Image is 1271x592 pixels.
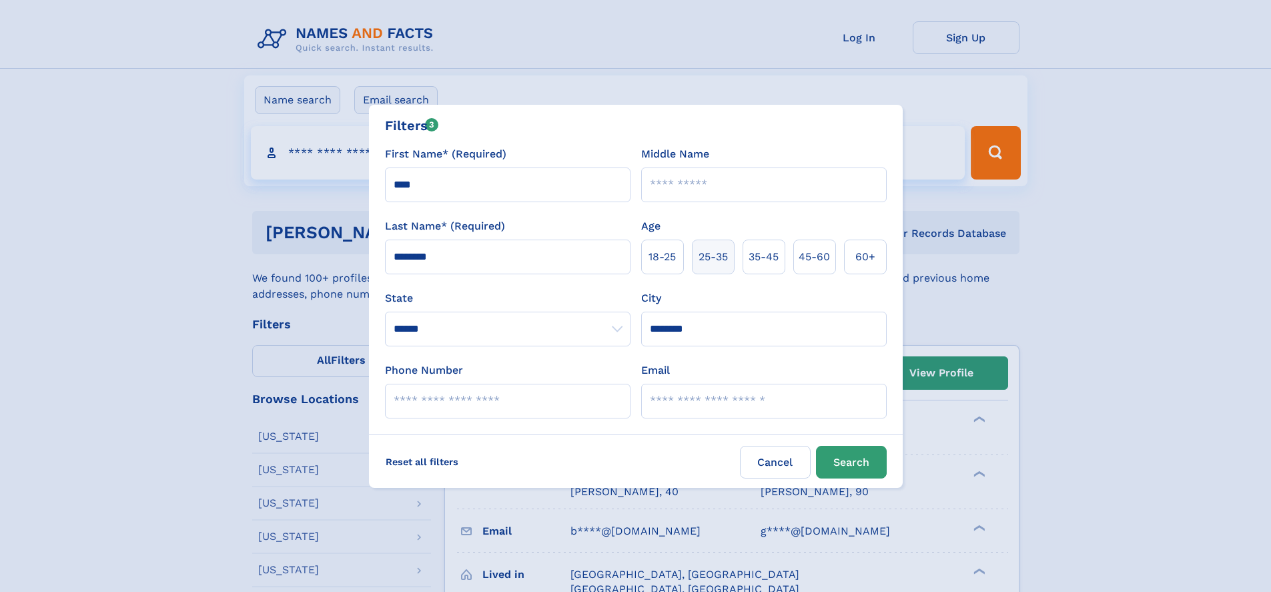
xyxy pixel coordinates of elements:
label: Reset all filters [377,446,467,478]
label: Cancel [740,446,811,479]
label: First Name* (Required) [385,146,506,162]
label: State [385,290,630,306]
span: 25‑35 [699,249,728,265]
label: Middle Name [641,146,709,162]
button: Search [816,446,887,479]
label: City [641,290,661,306]
span: 60+ [855,249,875,265]
span: 35‑45 [749,249,779,265]
label: Phone Number [385,362,463,378]
span: 45‑60 [799,249,830,265]
label: Last Name* (Required) [385,218,505,234]
label: Email [641,362,670,378]
div: Filters [385,115,439,135]
label: Age [641,218,661,234]
span: 18‑25 [649,249,676,265]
